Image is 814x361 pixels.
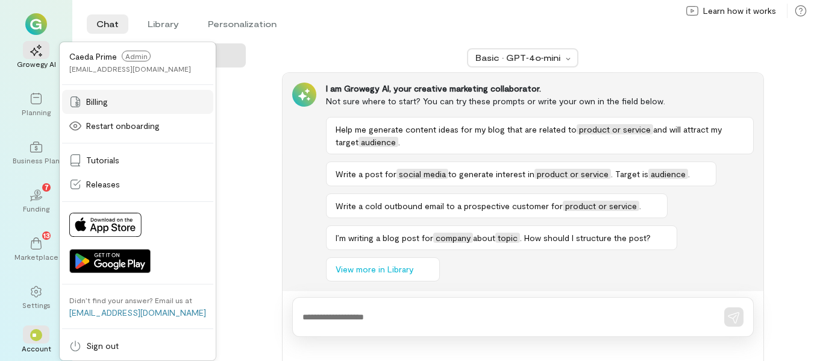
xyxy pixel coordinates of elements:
[326,257,440,281] button: View more in Library
[336,263,413,275] span: View more in Library
[336,233,433,243] span: I’m writing a blog post for
[648,169,688,179] span: audience
[475,52,562,64] div: Basic · GPT‑4o‑mini
[495,233,520,243] span: topic
[336,169,396,179] span: Write a post for
[396,169,448,179] span: social media
[577,124,653,134] span: product or service
[14,180,58,223] a: Funding
[69,213,142,237] img: Download on App Store
[326,193,668,218] button: Write a cold outbound email to a prospective customer forproduct or service.
[14,228,58,271] a: Marketplace
[22,344,51,353] div: Account
[69,249,151,273] img: Get it on Google Play
[398,137,400,147] span: .
[62,90,213,114] a: Billing
[326,117,754,154] button: Help me generate content ideas for my blog that are related toproduct or serviceand will attract ...
[703,5,776,17] span: Learn how it works
[473,233,495,243] span: about
[326,83,754,95] div: I am Growegy AI, your creative marketing collaborator.
[14,83,58,127] a: Planning
[17,59,56,69] div: Growegy AI
[358,137,398,147] span: audience
[326,225,677,250] button: I’m writing a blog post forcompanyabouttopic. How should I structure the post?
[326,162,716,186] button: Write a post forsocial mediato generate interest inproduct or service. Target isaudience.
[69,64,191,74] div: [EMAIL_ADDRESS][DOMAIN_NAME]
[62,172,213,196] a: Releases
[688,169,690,179] span: .
[14,276,58,319] a: Settings
[23,204,49,213] div: Funding
[336,201,563,211] span: Write a cold outbound email to a prospective customer for
[69,295,192,305] div: Didn’t find your answer? Email us at
[639,201,641,211] span: .
[198,14,286,34] li: Personalization
[87,14,128,34] li: Chat
[62,334,213,358] a: Sign out
[86,154,119,166] span: Tutorials
[336,124,722,147] span: and will attract my target
[22,300,51,310] div: Settings
[86,120,160,132] span: Restart onboarding
[45,181,49,192] span: 7
[13,155,60,165] div: Business Plan
[326,95,754,107] div: Not sure where to start? You can try these prompts or write your own in the field below.
[86,178,120,190] span: Releases
[86,96,108,108] span: Billing
[14,131,58,175] a: Business Plan
[611,169,648,179] span: . Target is
[69,307,206,318] a: [EMAIL_ADDRESS][DOMAIN_NAME]
[520,233,651,243] span: . How should I structure the post?
[563,201,639,211] span: product or service
[86,340,119,352] span: Sign out
[14,35,58,78] a: Growegy AI
[62,148,213,172] a: Tutorials
[534,169,611,179] span: product or service
[122,51,151,61] span: Admin
[62,114,213,138] a: Restart onboarding
[448,169,534,179] span: to generate interest in
[14,252,58,262] div: Marketplace
[22,107,51,117] div: Planning
[336,124,577,134] span: Help me generate content ideas for my blog that are related to
[69,51,117,61] span: Caeda Prime
[433,233,473,243] span: company
[43,230,50,240] span: 13
[138,14,189,34] li: Library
